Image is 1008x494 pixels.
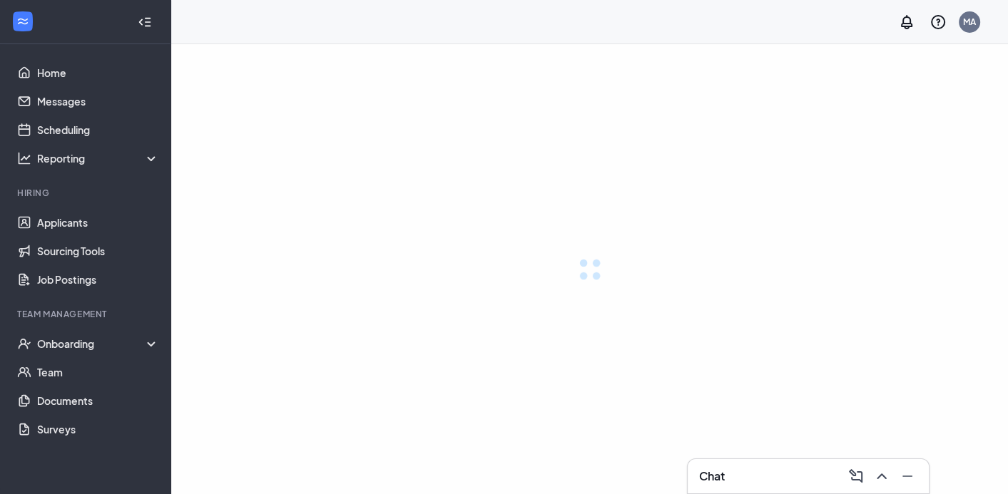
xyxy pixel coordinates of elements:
a: Sourcing Tools [37,237,159,265]
svg: Notifications [898,14,915,31]
div: Reporting [37,151,160,165]
svg: ChevronUp [873,468,890,485]
button: ComposeMessage [843,465,866,488]
a: Home [37,58,159,87]
svg: ComposeMessage [847,468,865,485]
a: Documents [37,386,159,415]
div: Team Management [17,308,156,320]
div: Hiring [17,187,156,199]
svg: QuestionInfo [930,14,947,31]
button: ChevronUp [869,465,892,488]
svg: Collapse [138,15,152,29]
a: Team [37,358,159,386]
div: Onboarding [37,336,160,351]
a: Surveys [37,415,159,443]
svg: UserCheck [17,336,31,351]
a: Applicants [37,208,159,237]
svg: WorkstreamLogo [16,14,30,29]
a: Job Postings [37,265,159,294]
button: Minimize [895,465,917,488]
svg: Minimize [899,468,916,485]
div: MA [963,16,976,28]
svg: Analysis [17,151,31,165]
a: Scheduling [37,115,159,144]
h3: Chat [699,468,725,484]
a: Messages [37,87,159,115]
